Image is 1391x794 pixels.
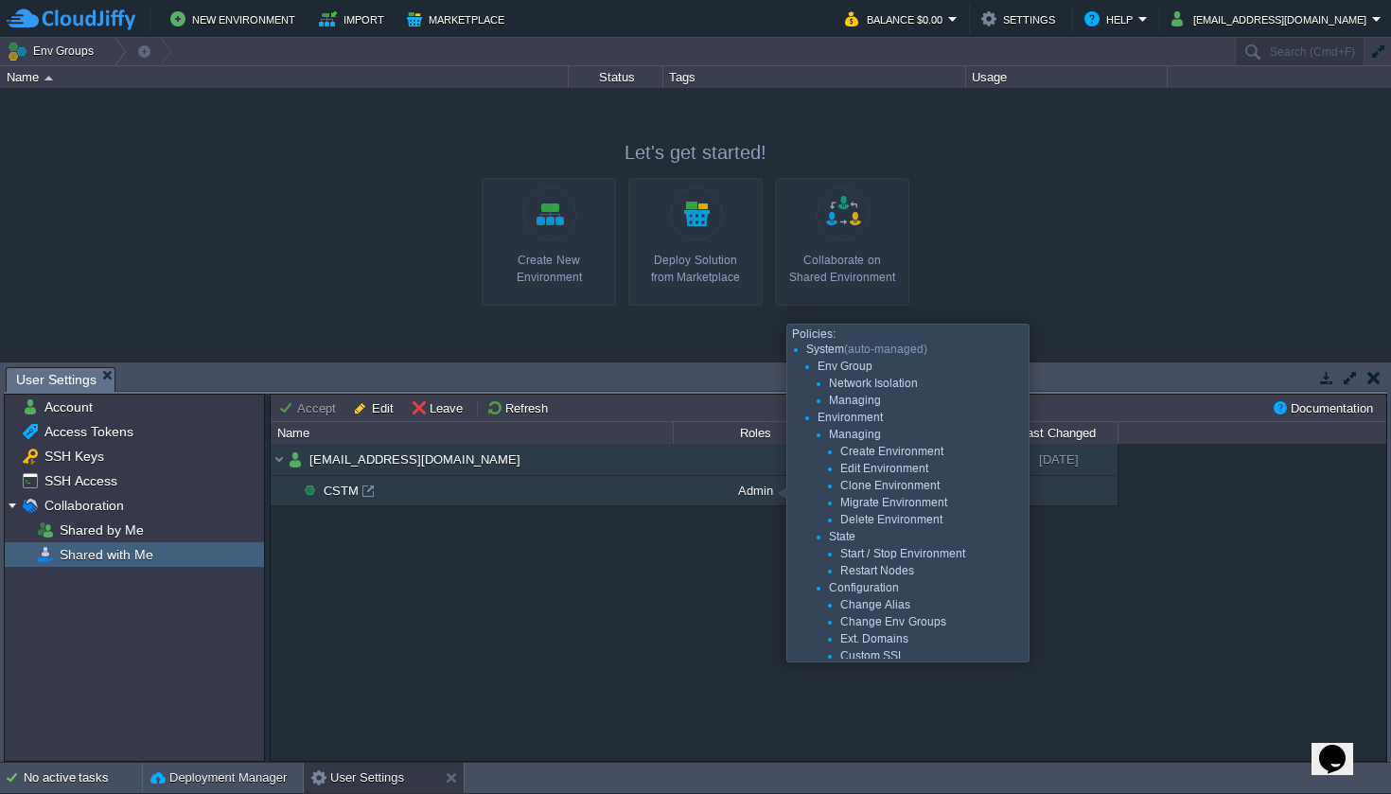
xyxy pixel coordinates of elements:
div: Create Environment [826,443,1024,460]
div: Managing [815,392,1024,409]
div: Start / Stop Environment [826,545,1024,562]
div: State [815,528,1024,545]
img: AMDAwAAAACH5BAEAAAAALAAAAAABAAEAAAICRAEAOw== [44,76,53,80]
div: Env Group [803,358,1024,375]
div: Change Env Groups [826,613,1024,630]
button: Env Groups [7,38,100,64]
button: Settings [981,8,1061,30]
div: No active tasks [24,763,142,793]
a: Collaboration [41,497,127,514]
div: Deploy Solution from Marketplace [634,252,757,286]
div: Change Alias [826,596,1024,613]
div: Policies: [792,327,1024,341]
a: Deploy Solutionfrom Marketplace [628,178,763,306]
p: Let's get started! [482,139,909,166]
button: Import [319,8,390,30]
button: User Settings [311,768,404,787]
a: Access Tokens [41,423,136,440]
div: Restart Nodes [826,562,1024,579]
img: AMDAwAAAACH5BAEAAAAALAAAAAABAAEAAAICRAEAOw== [288,444,303,475]
div: Create New Environment [487,252,610,286]
button: Accept [278,399,342,416]
div: Network Isolation [815,375,1024,392]
span: User Settings [16,368,97,392]
img: AMDAwAAAACH5BAEAAAAALAAAAAABAAEAAAICRAEAOw== [271,444,288,475]
a: Account [41,398,96,415]
a: Shared with Me [56,546,156,563]
a: [EMAIL_ADDRESS][DOMAIN_NAME] [308,451,523,468]
a: SSH Access [41,472,120,489]
a: SSH Keys [41,448,107,465]
button: Leave [411,399,468,416]
span: [DATE] [1039,452,1079,467]
div: Migrate Environment [826,494,1024,511]
img: CloudJiffy [7,8,135,31]
div: Managing [815,426,1024,443]
div: Usage [967,66,1167,88]
div: Custom SSL [826,647,1024,664]
button: New Environment [170,8,301,30]
div: Last Changed [996,422,1118,444]
a: Create New Environment [482,178,616,306]
a: Shared by Me [56,521,147,538]
div: Environment [803,409,1024,426]
button: Documentation [1272,399,1379,416]
iframe: chat widget [1312,718,1372,775]
div: Ext. Domains [826,630,1024,647]
div: Edit Environment [826,460,1024,477]
div: System [792,341,1024,358]
div: Name [2,66,568,88]
span: (auto-managed) [844,343,927,356]
span: Admin [738,484,773,498]
button: Edit [353,399,399,416]
div: Name [273,422,673,444]
button: [EMAIL_ADDRESS][DOMAIN_NAME] [1171,8,1372,30]
a: Collaborate onShared Environment [775,178,909,306]
button: Marketplace [407,8,510,30]
div: Collaborate on Shared Environment [781,252,904,286]
button: Help [1084,8,1138,30]
img: AMDAwAAAACH5BAEAAAAALAAAAAABAAEAAAICRAEAOw== [286,476,302,505]
div: Delete Environment [826,511,1024,528]
div: Tags [664,66,965,88]
button: Balance $0.00 [845,8,948,30]
button: Refresh [486,399,554,416]
div: Roles [675,422,834,444]
div: Status [570,66,662,88]
button: Deployment Manager [150,768,287,787]
div: Clone Environment [826,477,1024,494]
div: Configuration [815,579,1024,596]
a: CSTM [322,483,361,499]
